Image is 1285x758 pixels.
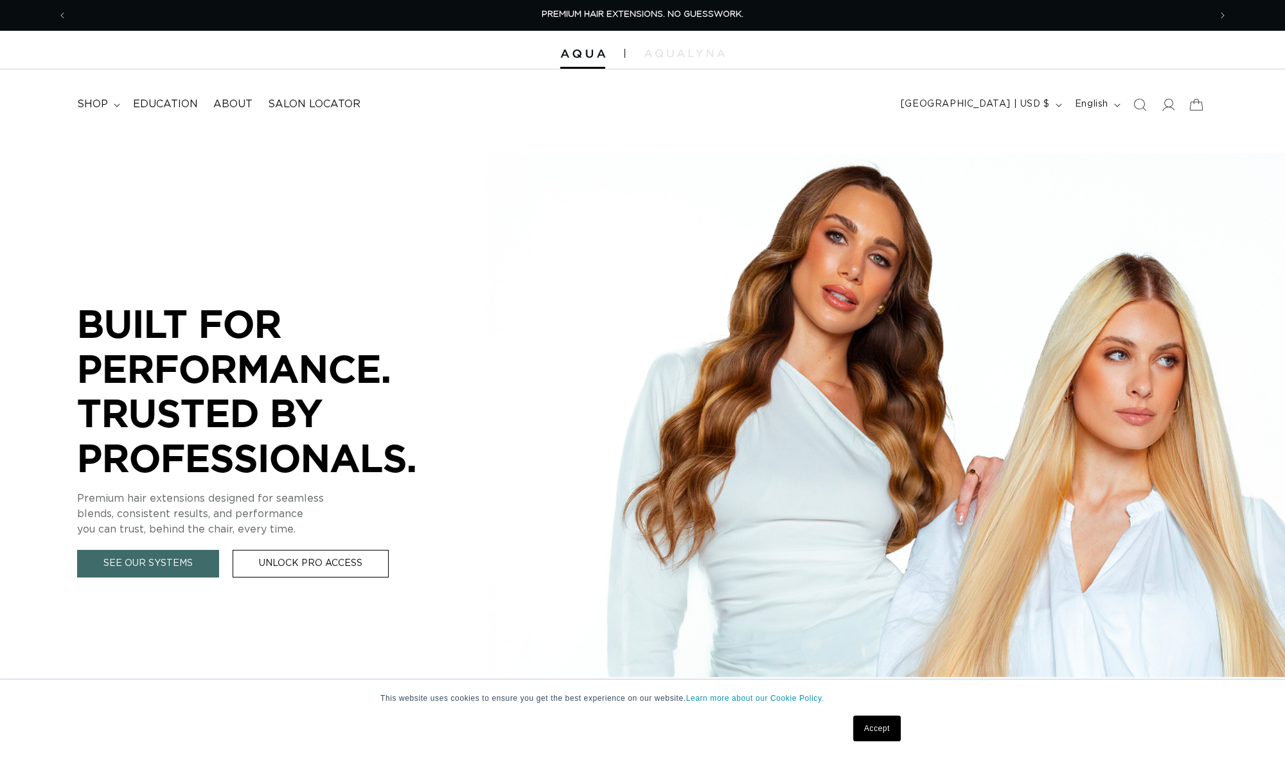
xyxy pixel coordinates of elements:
[542,10,743,19] span: PREMIUM HAIR EXTENSIONS. NO GUESSWORK.
[77,550,219,577] a: See Our Systems
[853,716,901,741] a: Accept
[1126,91,1154,119] summary: Search
[1209,3,1237,28] button: Next announcement
[893,93,1067,117] button: [GEOGRAPHIC_DATA] | USD $
[380,692,905,704] p: This website uses cookies to ensure you get the best experience on our website.
[1075,98,1108,111] span: English
[233,550,389,577] a: Unlock Pro Access
[901,98,1050,111] span: [GEOGRAPHIC_DATA] | USD $
[77,98,108,111] span: shop
[560,49,605,58] img: Aqua Hair Extensions
[268,98,360,111] span: Salon Locator
[77,491,463,537] p: Premium hair extensions designed for seamless blends, consistent results, and performance you can...
[1067,93,1126,117] button: English
[69,90,125,119] summary: shop
[260,90,368,119] a: Salon Locator
[133,98,198,111] span: Education
[206,90,260,119] a: About
[644,49,725,57] img: aqualyna.com
[48,3,76,28] button: Previous announcement
[125,90,206,119] a: Education
[77,301,463,480] p: BUILT FOR PERFORMANCE. TRUSTED BY PROFESSIONALS.
[213,98,253,111] span: About
[686,694,824,703] a: Learn more about our Cookie Policy.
